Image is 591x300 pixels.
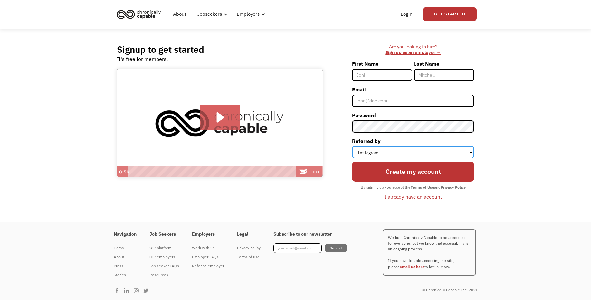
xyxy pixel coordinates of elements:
[352,162,474,181] input: Create my account
[192,244,224,252] div: Work with us
[192,252,224,261] a: Employer FAQs
[233,4,267,24] div: Employers
[114,262,137,270] div: Press
[237,10,260,18] div: Employers
[131,166,294,177] div: Playbar
[352,84,474,95] label: Email
[352,59,412,69] label: First Name
[357,183,469,192] div: By signing up you accept the and
[237,231,261,237] h4: Legal
[149,262,179,270] div: Job seeker FAQs
[273,243,322,253] input: your-email@email.com
[385,193,442,201] div: I already have an account
[237,243,261,252] a: Privacy policy
[149,270,179,279] a: Resources
[414,59,474,69] label: Last Name
[352,59,474,202] form: Member-Signup-Form
[117,69,323,177] img: Introducing Chronically Capable
[414,69,474,81] input: Mitchell
[297,166,310,177] a: Wistia Logo -- Learn More
[400,264,424,269] a: email us here
[397,4,416,24] a: Login
[149,243,179,252] a: Our platform
[237,253,261,261] div: Terms of use
[169,4,190,24] a: About
[143,287,152,294] img: Chronically Capable Twitter Page
[352,95,474,107] input: john@doe.com
[273,243,347,253] form: Footer Newsletter
[192,243,224,252] a: Work with us
[115,7,163,21] img: Chronically Capable logo
[197,10,222,18] div: Jobseekers
[114,243,137,252] a: Home
[352,69,412,81] input: Joni
[133,287,143,294] img: Chronically Capable Instagram Page
[237,244,261,252] div: Privacy policy
[114,271,137,279] div: Stories
[200,105,240,130] button: Play Video: Introducing Chronically Capable
[383,229,476,276] p: We built Chronically Capable to be accessible for everyone, but we know that accessibility is an ...
[192,231,224,237] h4: Employers
[149,261,179,270] a: Job seeker FAQs
[149,231,179,237] h4: Job Seekers
[237,252,261,261] a: Terms of use
[114,287,123,294] img: Chronically Capable Facebook Page
[149,253,179,261] div: Our employers
[325,244,347,252] input: Submit
[192,261,224,270] a: Refer an employer
[114,244,137,252] div: Home
[149,252,179,261] a: Our employers
[192,253,224,261] div: Employer FAQs
[273,231,347,237] h4: Subscribe to our newsletter
[114,252,137,261] a: About
[192,262,224,270] div: Refer an employer
[423,7,477,21] a: Get Started
[193,4,230,24] div: Jobseekers
[385,49,441,55] a: Sign up as an employer →
[352,110,474,120] label: Password
[123,287,133,294] img: Chronically Capable Linkedin Page
[114,261,137,270] a: Press
[352,136,474,146] label: Referred by
[422,286,478,294] div: © Chronically Capable Inc. 2021
[114,231,137,237] h4: Navigation
[117,55,168,63] div: It's free for members!
[149,244,179,252] div: Our platform
[115,7,166,21] a: home
[310,166,323,177] button: Show more buttons
[380,191,447,202] a: I already have an account
[149,271,179,279] div: Resources
[117,44,204,55] h2: Signup to get started
[411,185,434,190] strong: Terms of Use
[114,253,137,261] div: About
[114,270,137,279] a: Stories
[441,185,466,190] strong: Privacy Policy
[352,44,474,56] div: Are you looking to hire? ‍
